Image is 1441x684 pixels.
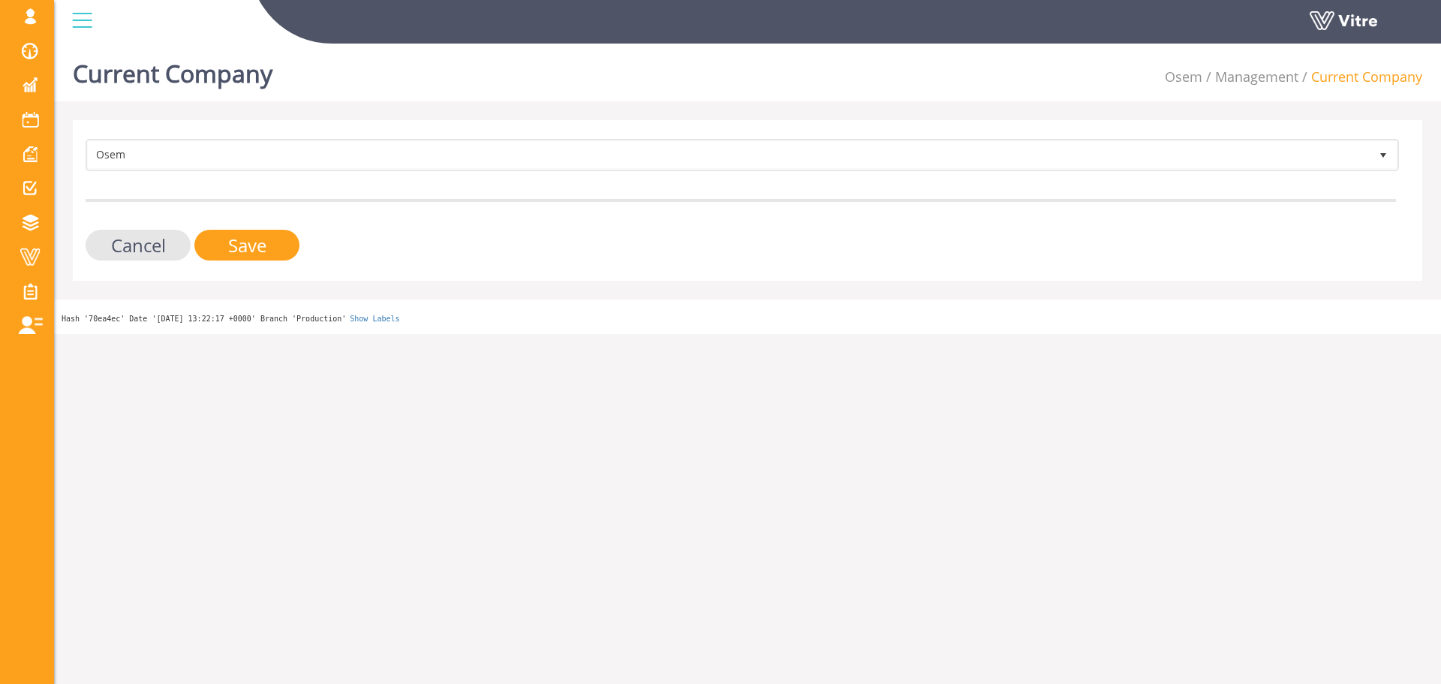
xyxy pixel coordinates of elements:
a: Show Labels [350,315,399,323]
span: select [1370,141,1397,168]
span: Hash '70ea4ec' Date '[DATE] 13:22:17 +0000' Branch 'Production' [62,315,346,323]
input: Cancel [86,230,191,261]
li: Management [1202,68,1298,87]
h1: Current Company [73,38,272,101]
a: Osem [1165,68,1202,86]
input: Save [194,230,299,261]
span: Osem [88,141,1370,168]
li: Current Company [1298,68,1422,87]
